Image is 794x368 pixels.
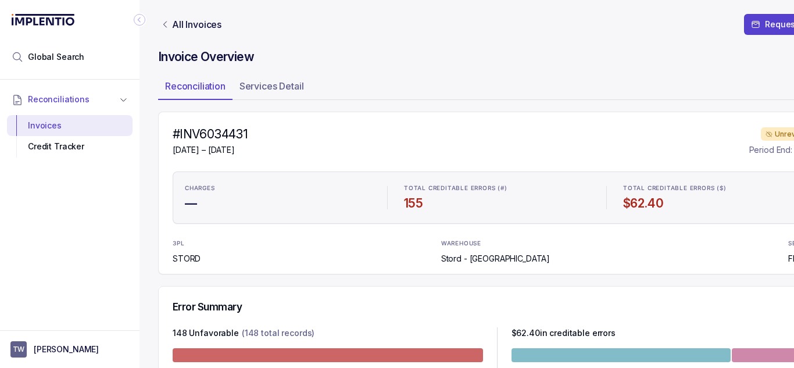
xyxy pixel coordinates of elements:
[16,136,123,157] div: Credit Tracker
[7,87,133,112] button: Reconciliations
[185,185,215,192] p: CHARGES
[16,115,123,136] div: Invoices
[10,341,129,358] button: User initials[PERSON_NAME]
[173,301,242,313] h5: Error Summary
[172,19,221,30] p: All Invoices
[7,113,133,160] div: Reconciliations
[165,79,226,93] p: Reconciliation
[173,327,239,341] p: 148 Unfavorable
[404,195,590,212] h4: 155
[623,185,727,192] p: TOTAL CREDITABLE ERRORS ($)
[158,77,233,100] li: Tab Reconciliation
[185,195,371,212] h4: —
[173,126,248,142] h4: #INV6034431
[239,79,304,93] p: Services Detail
[10,341,27,358] span: User initials
[178,177,378,219] li: Statistic CHARGES
[133,13,146,27] div: Collapse Icon
[158,19,224,30] a: Link All Invoices
[28,51,84,63] span: Global Search
[28,94,90,105] span: Reconciliations
[404,185,507,192] p: TOTAL CREDITABLE ERRORS (#)
[173,240,203,247] p: 3PL
[233,77,311,100] li: Tab Services Detail
[441,240,481,247] p: WAREHOUSE
[242,327,314,341] p: (148 total records)
[441,253,550,265] p: Stord - [GEOGRAPHIC_DATA]
[173,253,203,265] p: STORD
[512,327,616,341] p: $ 62.40 in creditable errors
[34,344,99,355] p: [PERSON_NAME]
[397,177,597,219] li: Statistic TOTAL CREDITABLE ERRORS (#)
[173,144,248,156] p: [DATE] – [DATE]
